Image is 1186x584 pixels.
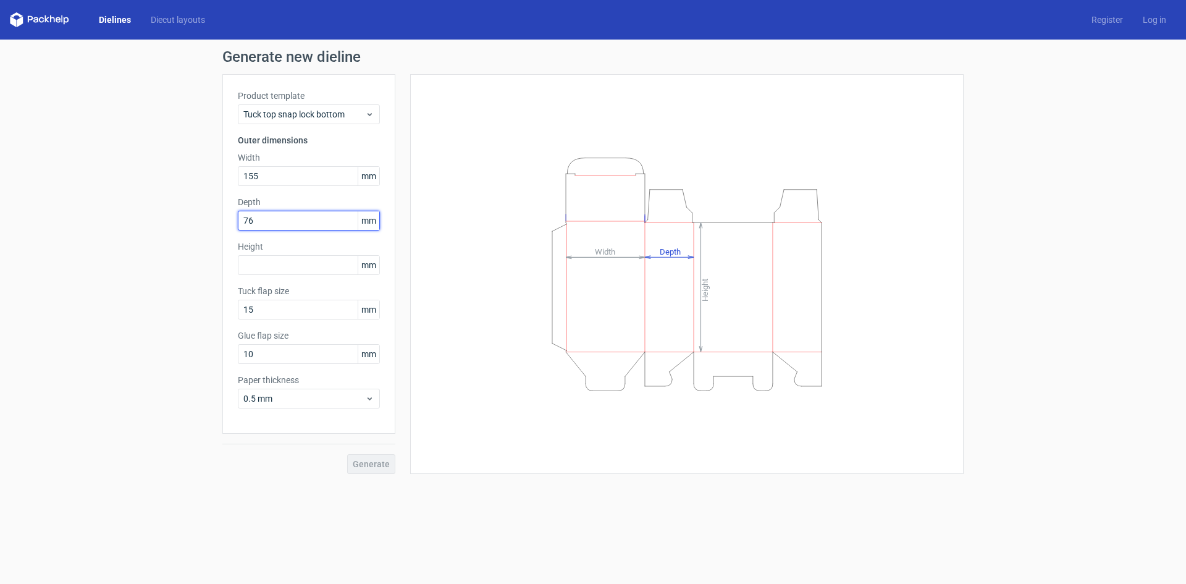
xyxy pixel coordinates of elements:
label: Width [238,151,380,164]
label: Depth [238,196,380,208]
a: Diecut layouts [141,14,215,26]
h1: Generate new dieline [222,49,964,64]
a: Log in [1133,14,1176,26]
span: 0.5 mm [243,392,365,405]
h3: Outer dimensions [238,134,380,146]
label: Tuck flap size [238,285,380,297]
label: Paper thickness [238,374,380,386]
a: Dielines [89,14,141,26]
span: mm [358,345,379,363]
span: mm [358,211,379,230]
label: Height [238,240,380,253]
span: mm [358,256,379,274]
span: mm [358,167,379,185]
tspan: Width [595,247,615,256]
label: Glue flap size [238,329,380,342]
span: Tuck top snap lock bottom [243,108,365,121]
span: mm [358,300,379,319]
a: Register [1082,14,1133,26]
tspan: Height [700,278,710,301]
label: Product template [238,90,380,102]
tspan: Depth [660,247,681,256]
